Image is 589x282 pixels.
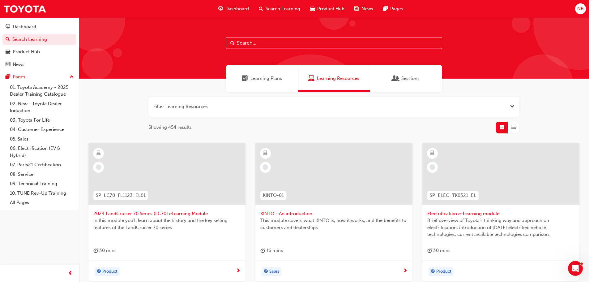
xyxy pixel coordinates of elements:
[422,143,579,281] a: SP_ELEC_TK0321_ELElectrification e-Learning moduleBrief overview of Toyota’s thinking way and app...
[6,37,10,42] span: search-icon
[2,21,76,33] a: Dashboard
[436,268,451,275] span: Product
[254,2,305,15] a: search-iconSearch Learning
[575,3,586,14] button: NB
[354,5,359,13] span: news-icon
[6,49,10,55] span: car-icon
[13,48,40,55] div: Product Hub
[255,143,412,281] a: KINTO-01KINTO - An introductionThis module covers what KINTO is, how it works, and the benefits t...
[213,2,254,15] a: guage-iconDashboard
[427,217,574,238] span: Brief overview of Toyota’s thinking way and approach on electrification, introduction of [DATE] e...
[242,75,248,82] span: Learning Plans
[577,5,584,12] span: NB
[269,268,279,275] span: Sales
[7,115,76,125] a: 03. Toyota For Life
[2,46,76,58] a: Product Hub
[305,2,349,15] a: car-iconProduct Hub
[361,5,373,12] span: News
[401,75,420,82] span: Sessions
[317,75,359,82] span: Learning Resources
[370,65,442,92] a: SessionsSessions
[430,192,476,199] span: SP_ELEC_TK0321_EL
[263,192,284,199] span: KINTO-01
[308,75,314,82] span: Learning Resources
[2,59,76,70] a: News
[96,164,101,170] span: learningRecordVerb_NONE-icon
[262,164,268,170] span: learningRecordVerb_NONE-icon
[97,268,101,276] span: target-icon
[6,62,10,67] span: news-icon
[93,247,98,254] span: duration-icon
[7,189,76,198] a: 10. TUNE Rev-Up Training
[511,124,516,131] span: List
[102,268,117,275] span: Product
[7,179,76,189] a: 09. Technical Training
[260,247,265,254] span: duration-icon
[266,5,300,12] span: Search Learning
[7,134,76,144] a: 05. Sales
[236,268,241,274] span: next-icon
[393,75,399,82] span: Sessions
[2,71,76,83] button: Pages
[264,268,268,276] span: target-icon
[383,5,388,13] span: pages-icon
[70,73,74,81] span: up-icon
[7,170,76,179] a: 08. Service
[7,125,76,134] a: 04. Customer Experience
[93,217,241,231] span: In this module you'll learn about the history and the key selling features of the LandCruiser 70 ...
[7,83,76,99] a: 01. Toyota Academy - 2025 Dealer Training Catalogue
[230,40,235,47] span: Search
[250,75,282,82] span: Learning Plans
[13,23,36,30] div: Dashboard
[68,270,73,277] span: prev-icon
[260,247,283,254] div: 16 mins
[226,65,298,92] a: Learning PlansLearning Plans
[7,198,76,207] a: All Pages
[2,20,76,71] button: DashboardSearch LearningProduct HubNews
[93,210,241,217] span: 2024 LandCruiser 70 Series (LC70) eLearning Module
[317,5,344,12] span: Product Hub
[427,247,450,254] div: 30 mins
[7,160,76,170] a: 07. Parts21 Certification
[349,2,378,15] a: news-iconNews
[88,143,245,281] a: SP_LC70_FL1123_EL012024 LandCruiser 70 Series (LC70) eLearning ModuleIn this module you'll learn ...
[403,268,408,274] span: next-icon
[298,65,370,92] a: Learning ResourcesLearning Resources
[500,124,504,131] span: Grid
[13,73,25,80] div: Pages
[430,149,434,157] span: learningResourceType_ELEARNING-icon
[225,5,249,12] span: Dashboard
[310,5,315,13] span: car-icon
[568,261,583,276] iframe: Intercom live chat
[263,149,267,157] span: learningResourceType_ELEARNING-icon
[7,144,76,160] a: 06. Electrification (EV & Hybrid)
[260,210,408,217] span: KINTO - An introduction
[259,5,263,13] span: search-icon
[6,74,10,80] span: pages-icon
[260,217,408,231] span: This module covers what KINTO is, how it works, and the benefits to customers and dealerships.
[3,2,46,16] img: Trak
[2,34,76,45] a: Search Learning
[390,5,403,12] span: Pages
[93,247,117,254] div: 30 mins
[429,164,435,170] span: learningRecordVerb_NONE-icon
[218,5,223,13] span: guage-icon
[427,247,432,254] span: duration-icon
[6,24,10,30] span: guage-icon
[427,210,574,217] span: Electrification e-Learning module
[226,37,442,49] input: Search...
[96,149,101,157] span: learningResourceType_ELEARNING-icon
[96,192,146,199] span: SP_LC70_FL1123_EL01
[13,61,24,68] div: News
[431,268,435,276] span: target-icon
[7,99,76,115] a: 02. New - Toyota Dealer Induction
[378,2,408,15] a: pages-iconPages
[148,124,192,131] span: Showing 454 results
[510,103,514,110] button: Open the filter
